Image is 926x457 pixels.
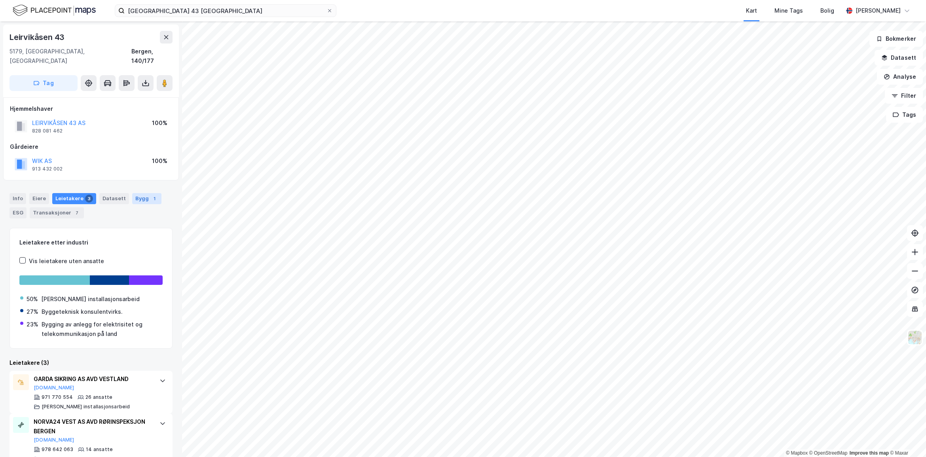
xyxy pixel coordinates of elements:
[886,419,926,457] iframe: Chat Widget
[52,193,96,204] div: Leietakere
[19,238,163,247] div: Leietakere etter industri
[42,446,73,453] div: 978 642 063
[152,156,167,166] div: 100%
[9,193,26,204] div: Info
[875,50,923,66] button: Datasett
[9,207,27,218] div: ESG
[29,256,104,266] div: Vis leietakere uten ansatte
[34,385,74,391] button: [DOMAIN_NAME]
[886,107,923,123] button: Tags
[73,209,81,217] div: 7
[746,6,757,15] div: Kart
[85,195,93,203] div: 3
[774,6,803,15] div: Mine Tags
[809,450,848,456] a: OpenStreetMap
[131,47,173,66] div: Bergen, 140/177
[150,195,158,203] div: 1
[869,31,923,47] button: Bokmerker
[907,330,922,345] img: Z
[820,6,834,15] div: Bolig
[86,446,113,453] div: 14 ansatte
[10,104,172,114] div: Hjemmelshaver
[27,307,38,317] div: 27%
[27,294,38,304] div: 50%
[34,374,152,384] div: GARDA SIKRING AS AVD VESTLAND
[42,320,162,339] div: Bygging av anlegg for elektrisitet og telekommunikasjon på land
[132,193,161,204] div: Bygg
[34,437,74,443] button: [DOMAIN_NAME]
[42,394,73,400] div: 971 770 554
[13,4,96,17] img: logo.f888ab2527a4732fd821a326f86c7f29.svg
[34,417,152,436] div: NORVA24 VEST AS AVD RØRINSPEKSJON BERGEN
[10,142,172,152] div: Gårdeiere
[32,166,63,172] div: 913 432 002
[42,307,123,317] div: Byggeteknisk konsulentvirks.
[27,320,38,329] div: 23%
[42,404,130,410] div: [PERSON_NAME] installasjonsarbeid
[30,207,84,218] div: Transaksjoner
[856,6,901,15] div: [PERSON_NAME]
[9,31,66,44] div: Leirvikåsen 43
[885,88,923,104] button: Filter
[152,118,167,128] div: 100%
[877,69,923,85] button: Analyse
[9,47,131,66] div: 5179, [GEOGRAPHIC_DATA], [GEOGRAPHIC_DATA]
[99,193,129,204] div: Datasett
[9,75,78,91] button: Tag
[41,294,140,304] div: [PERSON_NAME] installasjonsarbeid
[29,193,49,204] div: Eiere
[886,419,926,457] div: Kontrollprogram for chat
[85,394,112,400] div: 26 ansatte
[32,128,63,134] div: 828 081 462
[786,450,808,456] a: Mapbox
[850,450,889,456] a: Improve this map
[125,5,326,17] input: Søk på adresse, matrikkel, gårdeiere, leietakere eller personer
[9,358,173,368] div: Leietakere (3)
